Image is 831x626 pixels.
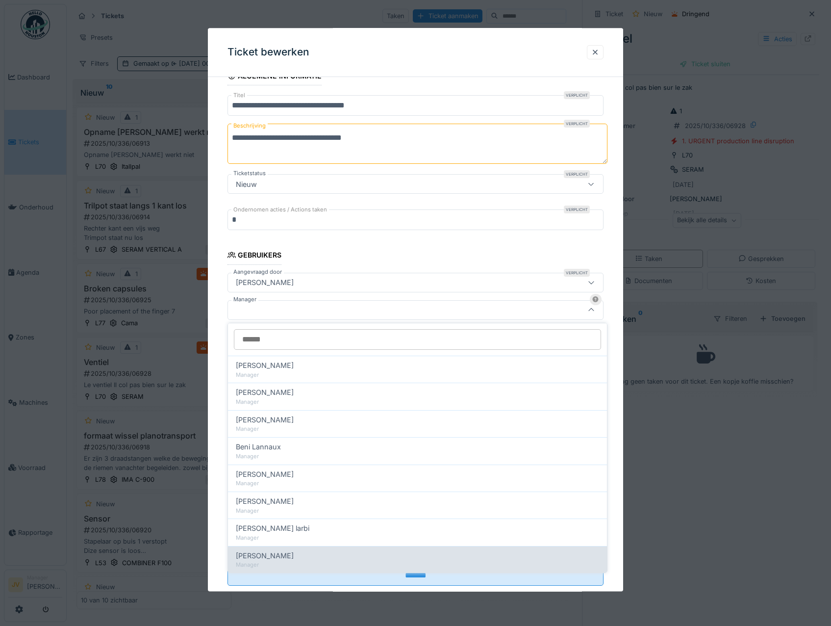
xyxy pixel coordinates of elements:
div: Manager [236,561,599,569]
div: Manager [236,534,599,542]
div: Manager [236,507,599,515]
div: Manager [236,452,599,461]
div: Verplicht [564,92,590,100]
span: [PERSON_NAME] [236,469,294,480]
div: Manager [236,371,599,379]
div: Manager [236,479,599,488]
span: [PERSON_NAME] [236,415,294,425]
label: Beschrijving [231,120,268,132]
div: Nieuw [232,179,261,190]
label: Manager [231,295,258,304]
h3: Ticket bewerken [227,46,309,58]
div: [PERSON_NAME] [232,277,298,288]
div: Manager [236,425,599,433]
div: Verplicht [564,206,590,214]
div: Verplicht [564,120,590,128]
div: Algemene informatie [227,69,322,86]
div: Verplicht [564,171,590,179]
label: Aangevraagd door [231,268,284,276]
div: Manager [236,398,599,406]
div: Gebruikers [227,248,282,265]
span: [PERSON_NAME] [236,496,294,507]
span: [PERSON_NAME] [236,550,294,561]
label: Ondernomen acties / Actions taken [231,206,329,214]
label: Titel [231,92,247,100]
label: Ticketstatus [231,170,268,178]
span: [PERSON_NAME] [236,387,294,398]
span: Beni Lannaux [236,442,281,452]
span: [PERSON_NAME] larbi [236,523,309,534]
div: Verplicht [564,269,590,277]
span: [PERSON_NAME] [236,360,294,371]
